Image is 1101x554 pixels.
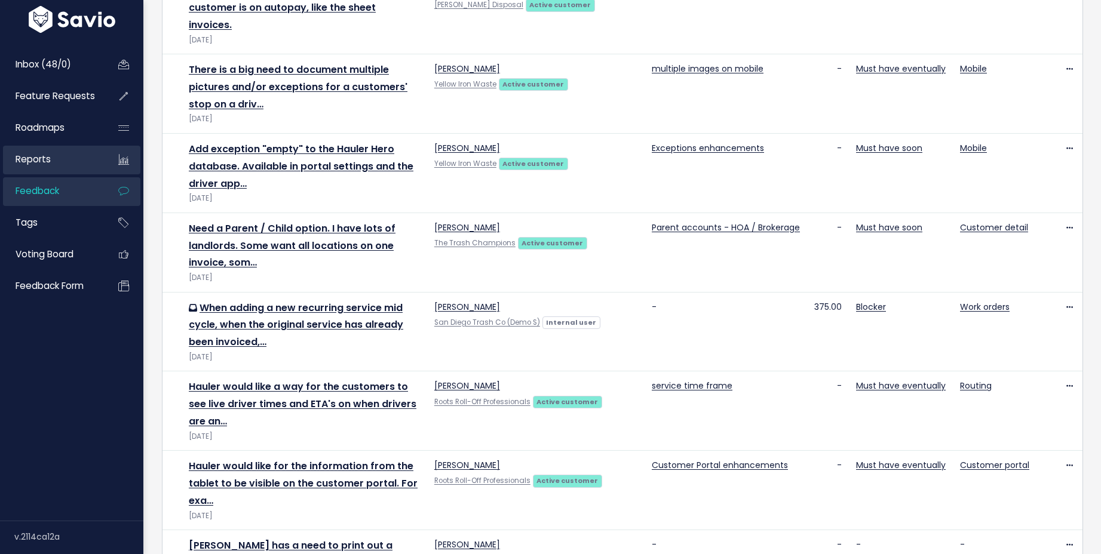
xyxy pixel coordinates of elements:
div: v.2114ca12a [14,521,143,552]
a: Customer detail [960,221,1028,233]
a: Must have soon [856,142,922,154]
div: [DATE] [189,510,420,522]
span: Feedback [16,184,59,197]
a: Roots Roll-Off Professionals [434,397,530,407]
a: Hauler would like a way for the customers to see live driver times and ETA's on when drivers are an… [189,380,416,428]
a: Customer Portal enhancements [652,459,788,471]
a: Work orders [960,301,1010,313]
div: [DATE] [189,113,420,125]
td: - [807,451,849,530]
td: 375.00 [807,292,849,371]
a: Feature Requests [3,82,99,110]
td: - [807,213,849,292]
div: [DATE] [189,351,420,364]
a: Hauler would like for the information from the tablet to be visible on the customer portal. For exa… [189,459,418,507]
img: logo-white.9d6f32f41409.svg [26,6,118,33]
a: Reports [3,146,99,173]
a: The Trash Champions [434,238,516,248]
span: Voting Board [16,248,73,260]
strong: Active customer [502,159,564,168]
a: There is a big need to document multiple pictures and/or exceptions for a customers' stop on a driv… [189,63,407,111]
td: - [807,54,849,134]
a: Mobile [960,142,987,154]
a: multiple images on mobile [652,63,763,75]
a: Need a Parent / Child option. I have lots of landlords. Some want all locations on one invoice, som… [189,221,395,270]
a: [PERSON_NAME] [434,63,500,75]
a: When adding a new recurring service mid cycle, when the original service has already been invoiced,… [189,301,403,349]
span: Inbox (48/0) [16,58,71,70]
a: [PERSON_NAME] [434,538,500,550]
a: Parent accounts - HOA / Brokerage [652,221,800,233]
strong: Active customer [502,79,564,89]
strong: Active customer [536,476,598,485]
span: Roadmaps [16,121,65,134]
a: [PERSON_NAME] [434,221,500,233]
a: Add exception "empty" to the Hauler Hero database. Available in portal settings and the driver app… [189,142,413,190]
div: [DATE] [189,272,420,284]
strong: Active customer [522,238,583,248]
a: [PERSON_NAME] [434,142,500,154]
a: Active customer [499,78,568,90]
a: [PERSON_NAME] [434,301,500,313]
strong: Active customer [536,397,598,407]
a: Exceptions enhancements [652,142,764,154]
a: service time frame [652,380,732,392]
span: Tags [16,216,38,229]
a: [PERSON_NAME] [434,459,500,471]
a: Routing [960,380,992,392]
a: Must have eventually [856,380,946,392]
a: Blocker [856,301,886,313]
a: Roots Roll-Off Professionals [434,476,530,485]
a: Internal user [542,316,600,328]
a: Feedback [3,177,99,205]
div: [DATE] [189,192,420,205]
td: - [807,371,849,451]
a: Roadmaps [3,114,99,141]
a: Active customer [499,157,568,169]
strong: Internal user [546,318,596,327]
a: Tags [3,209,99,236]
td: - [807,133,849,213]
td: - [645,292,807,371]
a: Inbox (48/0) [3,51,99,78]
a: Active customer [533,474,602,486]
span: Feature Requests [16,90,95,102]
div: [DATE] [189,34,420,47]
a: Voting Board [3,241,99,268]
a: Active customer [533,395,602,407]
a: Active customer [518,236,587,248]
a: Must have eventually [856,63,946,75]
a: Mobile [960,63,987,75]
a: Must have soon [856,221,922,233]
a: [PERSON_NAME] [434,380,500,392]
a: San Diego Trash Co (Demo S) [434,318,540,327]
a: Yellow Iron Waste [434,79,496,89]
a: Yellow Iron Waste [434,159,496,168]
a: Must have eventually [856,459,946,471]
a: Feedback form [3,272,99,300]
span: Feedback form [16,279,84,292]
span: Reports [16,153,51,165]
a: Customer portal [960,459,1029,471]
div: [DATE] [189,430,420,443]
